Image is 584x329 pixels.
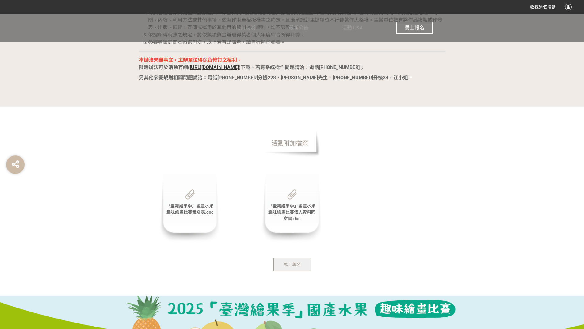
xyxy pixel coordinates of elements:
img: Icon [185,189,195,200]
span: 收藏這個活動 [530,5,556,10]
strong: )下載，若有系統操作問題請洽：電話[PHONE_NUMBER]； [239,64,365,70]
img: Icon [287,189,297,200]
span: 活動附加檔案 [259,129,320,157]
span: 馬上報名 [405,25,424,31]
button: 馬上報名 [396,22,433,34]
span: 馬上報名 [284,262,301,267]
a: 活動 Q&A [342,14,363,42]
button: 馬上報名 [273,258,311,271]
strong: 徵選辦法可於活動官網( [139,64,190,70]
strong: 另其他參賽規則相關問題請洽：電話[PHONE_NUMBER]分機228，[PERSON_NAME]先生、[PHONE_NUMBER]分機34，江小姐。 [139,75,413,81]
span: 參賽者請詳閱本徵選辦法，以上若有疑慮者，請自行斟酌參賽。 [148,39,285,45]
span: 活動 Q&A [342,25,363,31]
span: 最新公告 [289,25,308,31]
strong: [URL][DOMAIN_NAME] [190,64,239,70]
a: [URL][DOMAIN_NAME] [190,65,239,70]
span: 比賽說明 [236,25,255,31]
a: 「臺灣繪果季」國產水果趣味繪畫比賽個人資料同意書.doc [268,203,315,221]
a: 「臺灣繪果季」國產水果趣味繪畫比賽報名表.doc [166,203,213,215]
a: 最新公告 [289,14,308,42]
strong: 本辦法未盡事宜，主辦單位得保留修訂之權利。 [139,57,242,63]
a: 比賽說明 [236,14,255,42]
